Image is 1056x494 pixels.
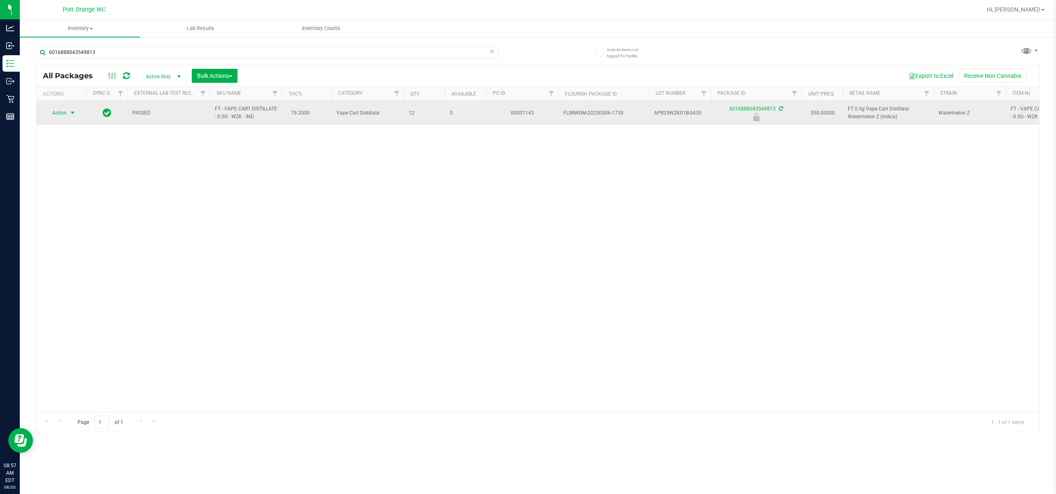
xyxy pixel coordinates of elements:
a: Filter [992,87,1006,101]
inline-svg: Analytics [6,24,14,32]
a: Item Name [1012,90,1039,96]
a: Retail Name [849,90,880,96]
a: Flourish Package ID [565,91,617,97]
span: 12 [409,109,440,117]
span: Clear [489,46,495,57]
a: 00001143 [511,110,534,116]
span: FLSRWGM-20250506-1730 [563,109,644,117]
span: 1 - 1 of 1 items [985,416,1031,428]
a: Inventory [20,20,140,37]
span: APR25WZK01B-0430 [654,109,706,117]
button: Bulk Actions [192,69,238,83]
a: Available [452,91,476,97]
a: Package ID [717,90,746,96]
a: Strain [940,90,957,96]
p: 08:57 AM EDT [4,462,16,484]
span: Bulk Actions [197,73,232,79]
a: Inventory Counts [261,20,381,37]
inline-svg: Retail [6,95,14,103]
span: Watermelon Z [938,109,1001,117]
input: 1 [94,416,109,428]
a: THC% [289,91,302,97]
a: Filter [114,87,127,101]
span: PASSED [132,109,205,117]
span: Vape Cart Distillate [336,109,399,117]
span: In Sync [103,107,111,119]
a: Lot Number [656,90,685,96]
a: Filter [788,87,802,101]
span: select [68,107,78,119]
button: Export to Excel [903,69,959,83]
a: SKU Name [216,90,241,96]
a: Filter [196,87,210,101]
span: $50.00000 [807,107,839,119]
div: Actions [43,91,83,97]
a: Filter [390,87,404,101]
span: Inventory [20,25,140,32]
span: FT - VAPE CART DISTILLATE - 0.5G - WZK - IND [215,105,277,121]
inline-svg: Inbound [6,42,14,50]
button: Receive Non-Cannabis [959,69,1027,83]
a: Filter [268,87,282,101]
span: Inventory Counts [291,25,352,32]
inline-svg: Outbound [6,77,14,85]
span: 79.2000 [287,107,314,119]
a: 6016888043549813 [729,106,776,112]
div: Newly Received [710,113,803,121]
span: Action [45,107,67,119]
a: Category [338,90,362,96]
a: PO ID [493,90,505,96]
span: Hi, [PERSON_NAME]! [987,6,1040,13]
span: Include items not tagged for facility [607,47,648,59]
span: Port Orange WC [63,6,106,13]
p: 08/20 [4,484,16,490]
inline-svg: Inventory [6,59,14,68]
span: All Packages [43,71,101,80]
a: Filter [545,87,558,101]
a: Unit Price [808,91,834,97]
a: Sync Status [93,90,125,96]
input: Search Package ID, Item Name, SKU, Lot or Part Number... [36,46,499,59]
span: Page of 1 [71,416,130,428]
a: Filter [920,87,934,101]
span: FT 0.5g Vape Cart Distillate Watermelon Z (Indica) [848,105,929,121]
inline-svg: Reports [6,112,14,121]
a: Qty [410,91,419,97]
span: Sync from Compliance System [778,106,783,112]
span: Lab Results [176,25,226,32]
a: External Lab Test Result [134,90,199,96]
a: Filter [697,87,711,101]
a: Lab Results [140,20,261,37]
span: 0 [450,109,481,117]
iframe: Resource center [8,428,33,453]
